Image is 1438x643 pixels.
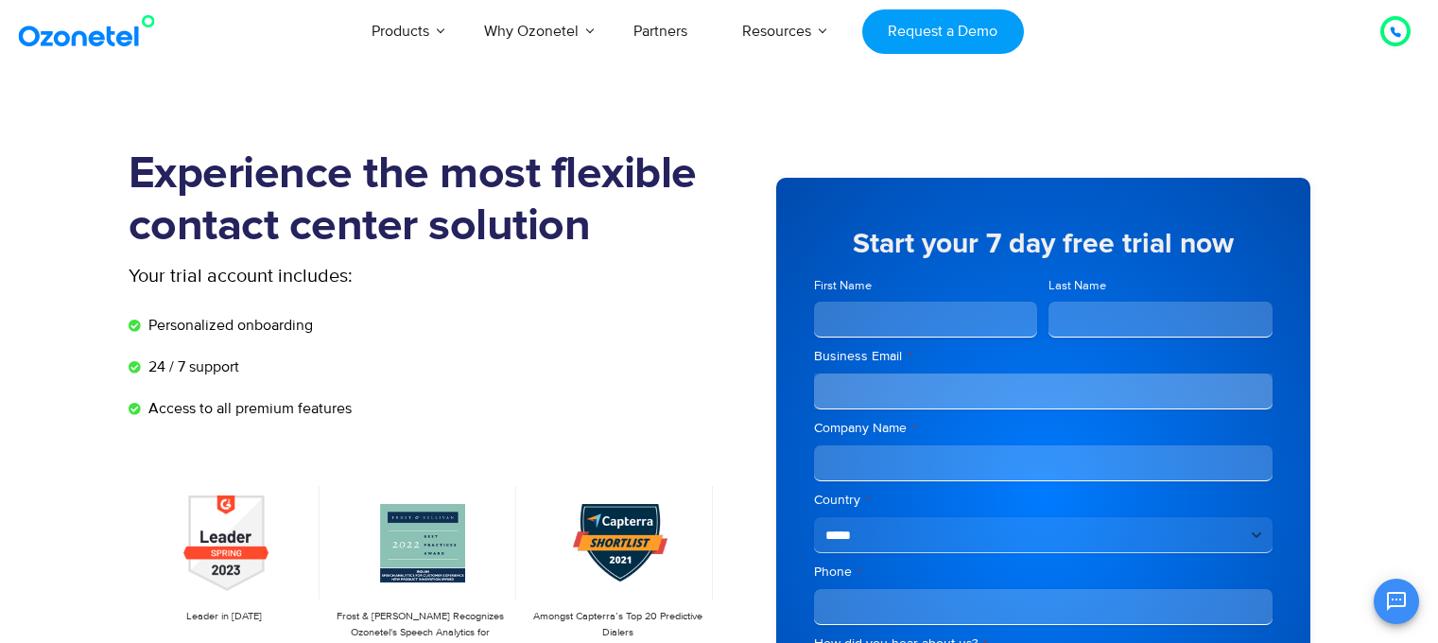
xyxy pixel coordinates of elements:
[129,262,578,290] p: Your trial account includes:
[138,609,310,625] p: Leader in [DATE]
[814,277,1038,295] label: First Name
[144,356,239,378] span: 24 / 7 support
[129,148,719,252] h1: Experience the most flexible contact center solution
[531,609,703,640] p: Amongst Capterra’s Top 20 Predictive Dialers
[814,230,1273,258] h5: Start your 7 day free trial now
[1374,579,1419,624] button: Open chat
[814,563,1273,582] label: Phone
[862,9,1024,54] a: Request a Demo
[814,347,1273,366] label: Business Email
[814,491,1273,510] label: Country
[144,397,352,420] span: Access to all premium features
[1048,277,1273,295] label: Last Name
[814,419,1273,438] label: Company Name
[144,314,313,337] span: Personalized onboarding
